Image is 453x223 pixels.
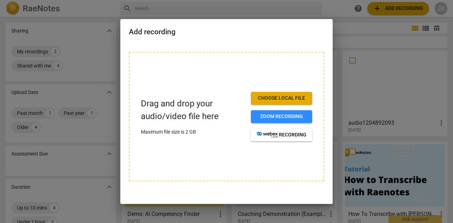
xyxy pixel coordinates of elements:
span: recording [257,131,306,139]
p: Maximum file size is 2 GB [141,128,245,136]
h2: Add recording [129,28,324,36]
span: Zoom recording [257,113,306,120]
p: Drag and drop your audio/video file here [141,98,245,122]
span: Choose local file [257,95,306,102]
button: Choose local file [251,92,312,105]
button: recording [251,129,312,141]
button: Zoom recording [251,110,312,123]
